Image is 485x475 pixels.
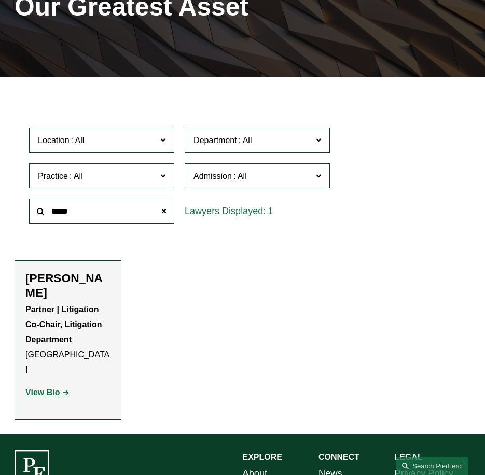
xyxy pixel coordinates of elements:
h2: [PERSON_NAME] [25,271,110,300]
span: Admission [193,172,232,180]
span: 1 [268,206,273,216]
span: Practice [38,172,68,180]
strong: CONNECT [318,453,359,462]
a: View Bio [25,388,69,397]
a: Search this site [396,457,468,475]
strong: EXPLORE [243,453,282,462]
span: Department [193,136,237,145]
p: [GEOGRAPHIC_DATA] [25,302,110,377]
strong: Partner | Litigation Co-Chair, Litigation Department [25,305,104,344]
strong: LEGAL [394,453,422,462]
strong: View Bio [25,388,60,397]
span: Location [38,136,70,145]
